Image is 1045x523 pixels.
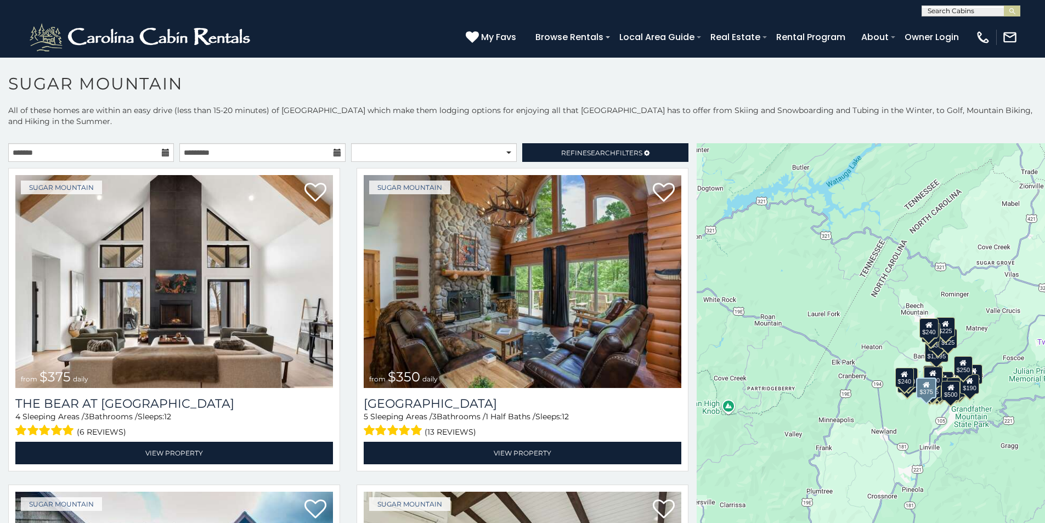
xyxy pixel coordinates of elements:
div: Sleeping Areas / Bathrooms / Sleeps: [364,411,681,439]
span: daily [73,375,88,383]
span: 3 [84,412,89,421]
a: Sugar Mountain [21,497,102,511]
a: Add to favorites [304,498,326,521]
div: $1,095 [925,342,949,362]
span: $375 [39,369,71,385]
a: [GEOGRAPHIC_DATA] [364,396,681,411]
span: (6 reviews) [77,425,126,439]
div: $375 [917,378,936,398]
div: $250 [954,356,973,376]
a: Add to favorites [653,182,675,205]
div: $240 [920,318,939,338]
a: Add to favorites [653,498,675,521]
a: Owner Login [899,27,964,47]
div: $225 [936,317,955,337]
a: Grouse Moor Lodge from $350 daily [364,175,681,388]
div: $190 [961,374,979,394]
a: Rental Program [771,27,851,47]
img: phone-regular-white.png [975,30,991,45]
a: Sugar Mountain [369,181,450,194]
span: Refine Filters [561,149,642,157]
a: Add to favorites [304,182,326,205]
a: Browse Rentals [530,27,609,47]
span: Search [587,149,615,157]
div: $300 [924,367,942,386]
div: $500 [941,381,960,401]
span: 12 [164,412,171,421]
span: from [21,375,37,383]
a: The Bear At Sugar Mountain from $375 daily [15,175,333,388]
span: from [369,375,386,383]
img: Grouse Moor Lodge [364,175,681,388]
img: White-1-2.png [27,21,255,54]
span: 1 Half Baths / [485,412,535,421]
a: View Property [364,442,681,464]
a: Sugar Mountain [369,497,450,511]
div: $125 [939,329,957,348]
img: The Bear At Sugar Mountain [15,175,333,388]
a: Sugar Mountain [21,181,102,194]
a: Real Estate [705,27,766,47]
span: daily [422,375,438,383]
img: mail-regular-white.png [1002,30,1018,45]
a: RefineSearchFilters [522,143,688,162]
div: $240 [895,368,914,387]
div: $200 [935,372,953,391]
span: 4 [15,412,20,421]
span: 3 [432,412,437,421]
span: 5 [364,412,368,421]
a: My Favs [466,30,519,44]
div: Sleeping Areas / Bathrooms / Sleeps: [15,411,333,439]
div: $155 [964,364,982,384]
span: 12 [562,412,569,421]
a: Local Area Guide [614,27,700,47]
h3: Grouse Moor Lodge [364,396,681,411]
div: $190 [923,365,942,385]
span: My Favs [481,30,516,44]
a: About [856,27,894,47]
a: The Bear At [GEOGRAPHIC_DATA] [15,396,333,411]
span: $350 [388,369,420,385]
h3: The Bear At Sugar Mountain [15,396,333,411]
span: (13 reviews) [425,425,476,439]
a: View Property [15,442,333,464]
div: $195 [947,378,965,397]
